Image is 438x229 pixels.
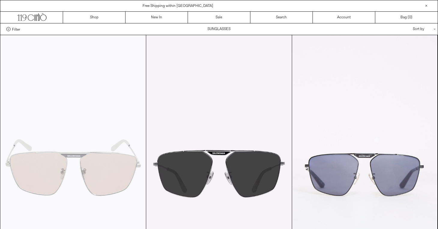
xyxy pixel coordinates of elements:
span: 0 [409,15,411,20]
a: Search [250,12,313,23]
a: Account [313,12,375,23]
a: Shop [63,12,125,23]
a: Free Shipping within [GEOGRAPHIC_DATA] [143,4,213,8]
a: Sale [188,12,250,23]
span: Filter [12,27,20,31]
a: Bag () [375,12,438,23]
div: Sort by [378,23,432,35]
span: ) [409,15,412,20]
a: New In [125,12,188,23]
